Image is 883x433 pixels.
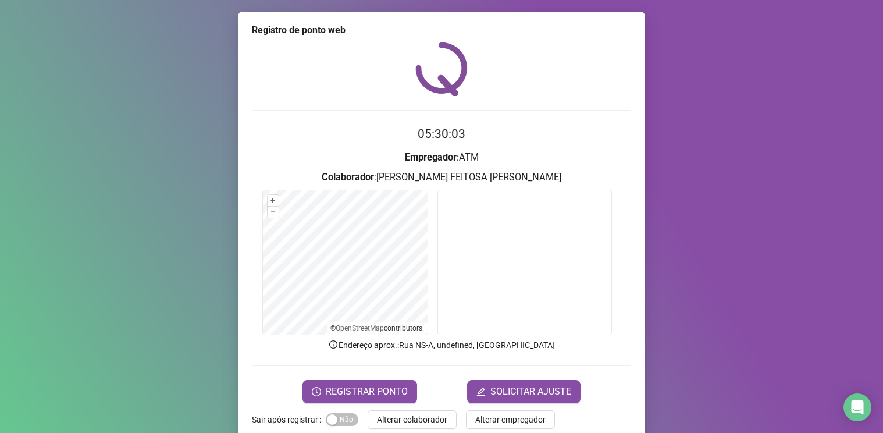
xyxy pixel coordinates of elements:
[252,170,631,185] h3: : [PERSON_NAME] FEITOSA [PERSON_NAME]
[418,127,465,141] time: 05:30:03
[322,172,374,183] strong: Colaborador
[268,195,279,206] button: +
[467,380,581,403] button: editSOLICITAR AJUSTE
[326,385,408,399] span: REGISTRAR PONTO
[328,339,339,350] span: info-circle
[476,387,486,396] span: edit
[490,385,571,399] span: SOLICITAR AJUSTE
[368,410,457,429] button: Alterar colaborador
[330,324,424,332] li: © contributors.
[302,380,417,403] button: REGISTRAR PONTO
[268,207,279,218] button: –
[466,410,555,429] button: Alterar empregador
[312,387,321,396] span: clock-circle
[252,150,631,165] h3: : ATM
[475,413,546,426] span: Alterar empregador
[252,23,631,37] div: Registro de ponto web
[843,393,871,421] div: Open Intercom Messenger
[252,410,326,429] label: Sair após registrar
[336,324,384,332] a: OpenStreetMap
[415,42,468,96] img: QRPoint
[405,152,457,163] strong: Empregador
[377,413,447,426] span: Alterar colaborador
[252,339,631,352] p: Endereço aprox. : Rua NS-A, undefined, [GEOGRAPHIC_DATA]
